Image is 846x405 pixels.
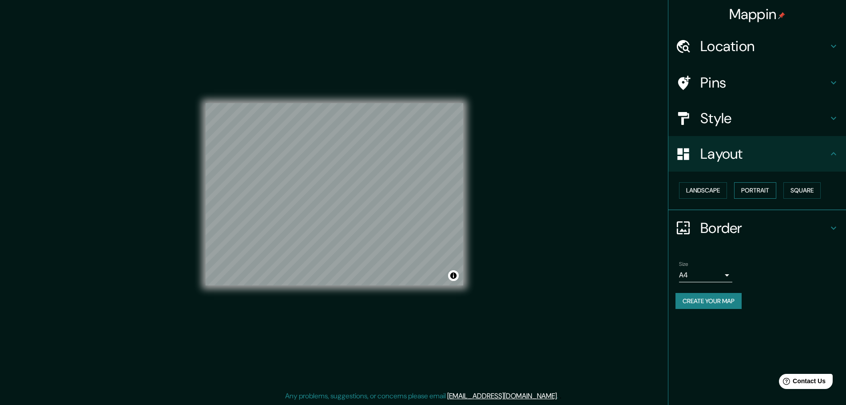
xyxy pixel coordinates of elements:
[679,182,727,199] button: Landscape
[700,37,828,55] h4: Location
[700,219,828,237] h4: Border
[447,391,557,401] a: [EMAIL_ADDRESS][DOMAIN_NAME]
[700,145,828,163] h4: Layout
[668,210,846,246] div: Border
[668,100,846,136] div: Style
[668,28,846,64] div: Location
[668,65,846,100] div: Pins
[448,270,459,281] button: Toggle attribution
[734,182,776,199] button: Portrait
[206,103,463,285] canvas: Map
[700,109,828,127] h4: Style
[783,182,821,199] button: Square
[285,391,558,401] p: Any problems, suggestions, or concerns please email .
[675,293,742,309] button: Create your map
[700,74,828,92] h4: Pins
[679,260,688,268] label: Size
[679,268,732,282] div: A4
[668,136,846,172] div: Layout
[729,5,786,23] h4: Mappin
[558,391,560,401] div: .
[560,391,561,401] div: .
[778,12,785,19] img: pin-icon.png
[767,370,836,395] iframe: Help widget launcher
